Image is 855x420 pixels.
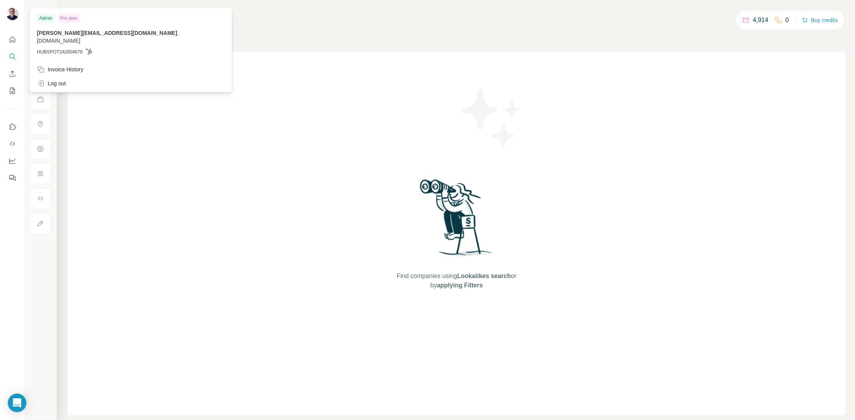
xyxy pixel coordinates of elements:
[6,84,19,98] button: My lists
[68,9,846,20] h4: Search
[416,177,497,264] img: Surfe Illustration - Woman searching with binoculars
[37,30,177,36] span: [PERSON_NAME][EMAIL_ADDRESS][DOMAIN_NAME]
[6,8,19,20] img: Avatar
[37,38,80,44] span: [DOMAIN_NAME]
[394,271,519,290] span: Find companies using or by
[8,394,26,412] div: Open Intercom Messenger
[6,120,19,134] button: Use Surfe on LinkedIn
[6,50,19,64] button: Search
[753,16,768,25] p: 4,914
[58,14,80,23] div: Pro plan
[437,282,483,289] span: applying Filters
[457,273,511,279] span: Lookalikes search
[24,5,56,16] button: Show
[786,16,789,25] p: 0
[37,80,66,87] div: Log out
[37,48,83,55] span: HUBSPOT242804676
[37,14,55,23] div: Admin
[6,137,19,151] button: Use Surfe API
[457,83,527,153] img: Surfe Illustration - Stars
[6,33,19,47] button: Quick start
[6,154,19,168] button: Dashboard
[802,15,838,26] button: Buy credits
[6,67,19,81] button: Enrich CSV
[179,30,180,36] span: .
[37,66,83,73] div: Invoice History
[6,171,19,185] button: Feedback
